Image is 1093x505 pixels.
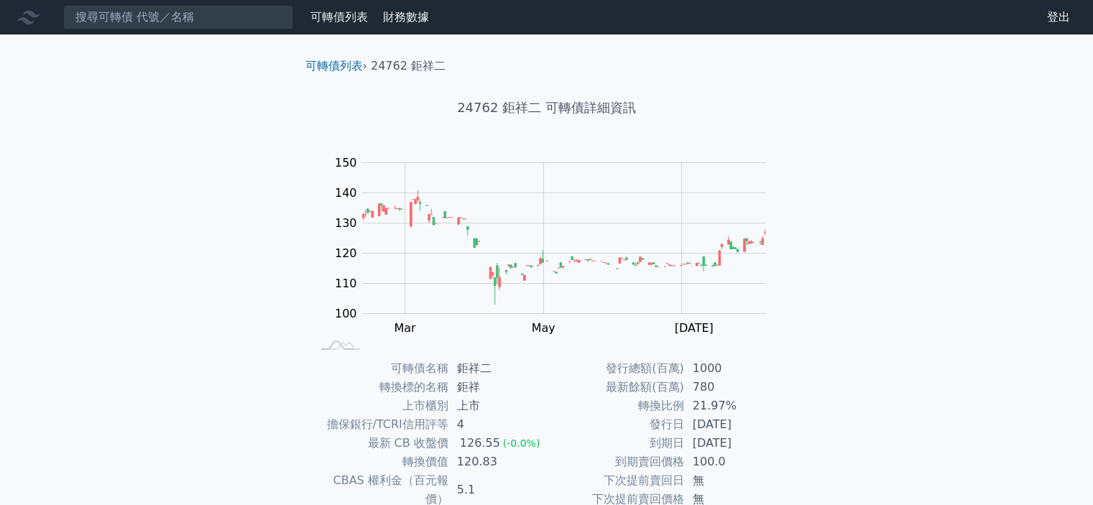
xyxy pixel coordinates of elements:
[684,434,783,453] td: [DATE]
[305,59,363,73] a: 可轉債列表
[383,10,429,24] a: 財務數據
[684,453,783,471] td: 100.0
[305,57,367,75] li: ›
[311,397,448,415] td: 上市櫃別
[547,434,684,453] td: 到期日
[311,415,448,434] td: 擔保銀行/TCRI信用評等
[1021,436,1093,505] iframe: Chat Widget
[327,156,787,335] g: Chart
[335,246,357,260] tspan: 120
[684,378,783,397] td: 780
[335,186,357,200] tspan: 140
[311,434,448,453] td: 最新 CB 收盤價
[547,359,684,378] td: 發行總額(百萬)
[448,397,547,415] td: 上市
[335,156,357,170] tspan: 150
[63,5,293,29] input: 搜尋可轉債 代號／名稱
[310,10,368,24] a: 可轉債列表
[684,397,783,415] td: 21.97%
[311,359,448,378] td: 可轉債名稱
[532,321,555,335] tspan: May
[335,277,357,290] tspan: 110
[371,57,446,75] li: 24762 鉅祥二
[294,98,800,118] h1: 24762 鉅祥二 可轉債詳細資訊
[448,359,547,378] td: 鉅祥二
[448,415,547,434] td: 4
[684,415,783,434] td: [DATE]
[547,415,684,434] td: 發行日
[547,397,684,415] td: 轉換比例
[1036,6,1082,29] a: 登出
[547,378,684,397] td: 最新餘額(百萬)
[547,453,684,471] td: 到期賣回價格
[448,453,547,471] td: 120.83
[684,471,783,490] td: 無
[335,307,357,320] tspan: 100
[675,321,714,335] tspan: [DATE]
[335,216,357,230] tspan: 130
[503,437,540,449] span: (-0.0%)
[394,321,416,335] tspan: Mar
[448,378,547,397] td: 鉅祥
[311,453,448,471] td: 轉換價值
[547,471,684,490] td: 下次提前賣回日
[684,359,783,378] td: 1000
[311,378,448,397] td: 轉換標的名稱
[457,434,503,453] div: 126.55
